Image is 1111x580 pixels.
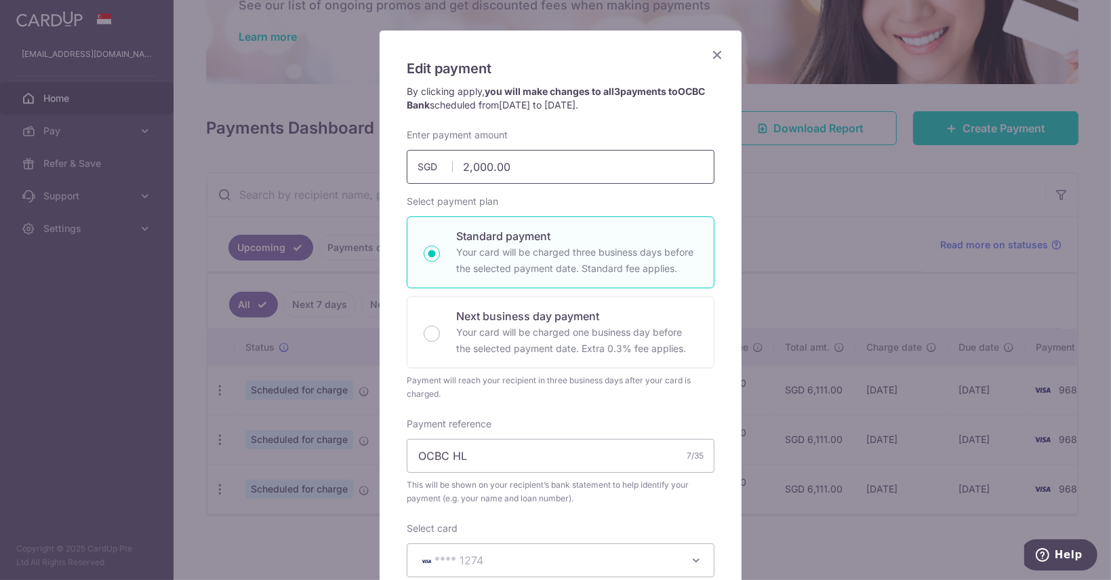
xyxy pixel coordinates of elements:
[687,449,704,463] div: 7/35
[407,85,714,112] p: By clicking apply, scheduled from .
[407,150,714,184] input: 0.00
[456,244,698,277] p: Your card will be charged three business days before the selected payment date. Standard fee appl...
[407,478,714,505] span: This will be shown on your recipient’s bank statement to help identify your payment (e.g. your na...
[407,417,491,431] label: Payment reference
[407,85,705,111] strong: you will make changes to all payments to
[418,160,453,174] span: SGD
[1024,539,1097,573] iframe: Opens a widget where you can find more information
[709,47,725,63] button: Close
[407,374,714,401] div: Payment will reach your recipient in three business days after your card is charged.
[456,308,698,324] p: Next business day payment
[418,556,435,566] img: VISA
[456,228,698,244] p: Standard payment
[456,324,698,357] p: Your card will be charged one business day before the selected payment date. Extra 0.3% fee applies.
[407,195,498,208] label: Select payment plan
[407,128,508,142] label: Enter payment amount
[499,99,575,111] span: [DATE] to [DATE]
[614,85,620,97] span: 3
[407,522,458,535] label: Select card
[407,58,714,79] h5: Edit payment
